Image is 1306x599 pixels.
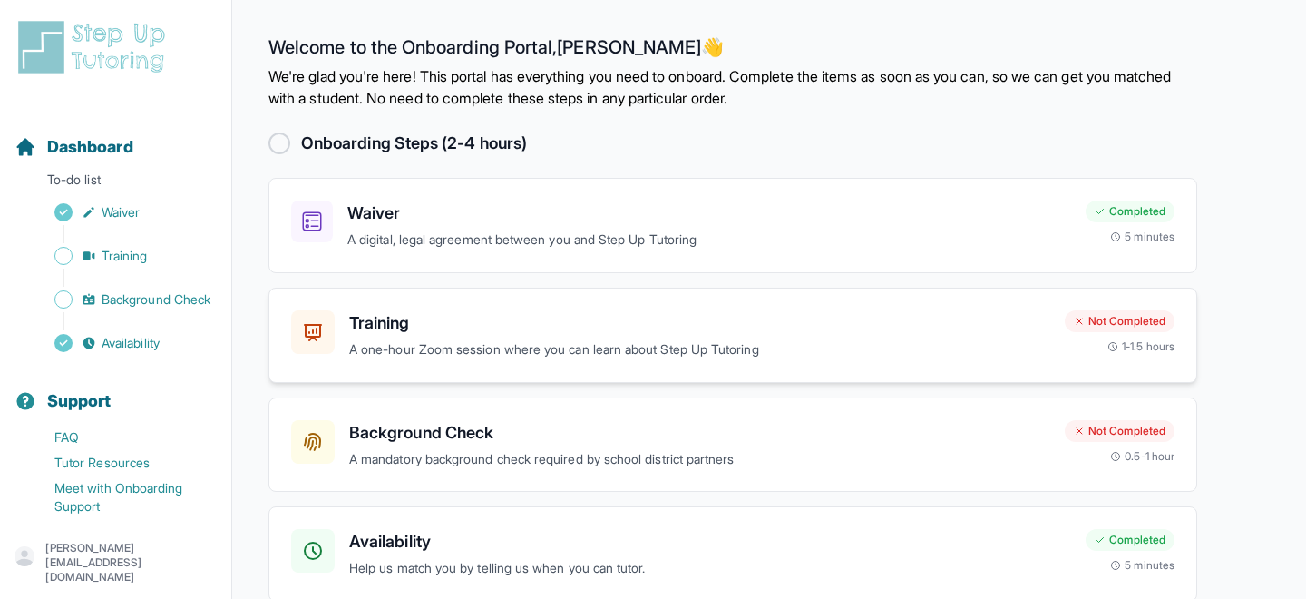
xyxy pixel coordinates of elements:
a: Meet with Onboarding Support [15,476,231,519]
div: Not Completed [1065,420,1174,442]
h3: Waiver [347,201,1071,226]
div: 5 minutes [1110,230,1174,244]
span: Waiver [102,203,140,221]
p: A one-hour Zoom session where you can learn about Step Up Tutoring [349,339,1050,360]
div: Completed [1086,201,1174,222]
span: Dashboard [47,134,133,160]
a: WaiverA digital, legal agreement between you and Step Up TutoringCompleted5 minutes [268,178,1197,273]
a: Dashboard [15,134,133,160]
p: To-do list [7,171,224,196]
a: Waiver [15,200,231,225]
span: Availability [102,334,160,352]
div: 1-1.5 hours [1107,339,1174,354]
img: logo [15,18,176,76]
h2: Welcome to the Onboarding Portal, [PERSON_NAME] 👋 [268,36,1197,65]
div: 0.5-1 hour [1110,449,1174,464]
h3: Background Check [349,420,1050,446]
p: [PERSON_NAME][EMAIL_ADDRESS][DOMAIN_NAME] [45,541,217,584]
button: Dashboard [7,105,224,167]
a: Contact Onboarding Support [15,519,231,545]
a: TrainingA one-hour Zoom session where you can learn about Step Up TutoringNot Completed1-1.5 hours [268,288,1197,383]
div: 5 minutes [1110,558,1174,573]
h3: Availability [349,529,1071,555]
a: Background CheckA mandatory background check required by school district partnersNot Completed0.5... [268,398,1197,493]
a: FAQ [15,425,231,450]
p: We're glad you're here! This portal has everything you need to onboard. Complete the items as soo... [268,65,1197,109]
span: Background Check [102,290,210,309]
div: Completed [1086,529,1174,551]
a: Background Check [15,287,231,312]
span: Training [102,247,148,265]
p: A digital, legal agreement between you and Step Up Tutoring [347,230,1071,250]
p: A mandatory background check required by school district partners [349,449,1050,470]
p: Help us match you by telling us when you can tutor. [349,558,1071,579]
a: Training [15,243,231,269]
h2: Onboarding Steps (2-4 hours) [301,131,527,156]
span: Support [47,388,112,414]
div: Not Completed [1065,310,1174,332]
a: Availability [15,330,231,356]
h3: Training [349,310,1050,336]
button: Support [7,359,224,421]
a: Tutor Resources [15,450,231,476]
button: [PERSON_NAME][EMAIL_ADDRESS][DOMAIN_NAME] [15,541,217,584]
